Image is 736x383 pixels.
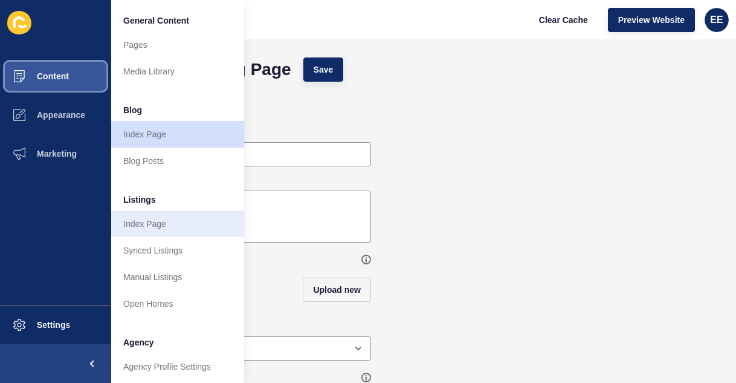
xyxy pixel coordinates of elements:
span: Upload new [313,284,361,296]
span: Listings [123,194,156,206]
a: Synced Listings [111,237,244,264]
div: open menu [129,336,371,361]
span: Save [314,64,334,76]
span: General Content [123,15,189,27]
span: Blog [123,104,142,116]
button: Preview Website [608,8,695,32]
a: Manual Listings [111,264,244,290]
a: Index Page [111,121,244,148]
a: Pages [111,31,244,58]
button: Upload new [303,278,371,302]
span: Clear Cache [539,14,588,26]
button: Clear Cache [529,8,598,32]
a: Open Homes [111,290,244,317]
a: Index Page [111,211,244,237]
span: Agency [123,336,154,349]
a: Blog Posts [111,148,244,174]
a: Agency Profile Settings [111,353,244,380]
span: Preview Website [618,14,685,26]
span: EE [710,14,723,26]
a: Media Library [111,58,244,85]
button: Save [303,57,344,82]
